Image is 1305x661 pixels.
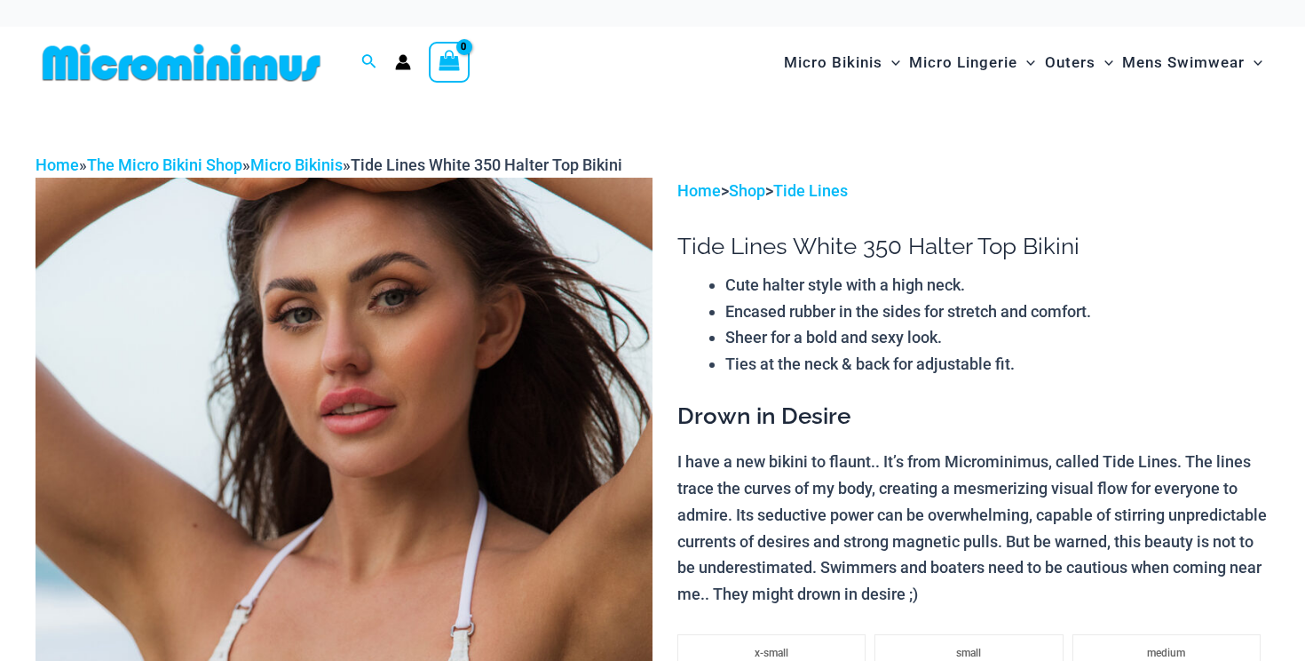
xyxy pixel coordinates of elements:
h1: Tide Lines White 350 Halter Top Bikini [677,233,1269,260]
span: Menu Toggle [1095,40,1113,85]
a: Micro Bikinis [250,155,343,174]
span: Menu Toggle [1245,40,1262,85]
a: Home [677,181,721,200]
img: MM SHOP LOGO FLAT [36,43,328,83]
span: Micro Lingerie [909,40,1017,85]
a: Micro LingerieMenu ToggleMenu Toggle [905,36,1040,90]
a: Account icon link [395,54,411,70]
li: Cute halter style with a high neck. [725,272,1269,299]
a: Home [36,155,79,174]
a: Tide Lines [773,181,848,200]
span: Tide Lines White 350 Halter Top Bikini [351,155,622,174]
a: OutersMenu ToggleMenu Toggle [1040,36,1118,90]
a: The Micro Bikini Shop [87,155,242,174]
span: Micro Bikinis [784,40,882,85]
a: Shop [729,181,765,200]
a: View Shopping Cart, empty [429,42,470,83]
span: x-small [755,647,788,659]
span: Menu Toggle [882,40,900,85]
a: Mens SwimwearMenu ToggleMenu Toggle [1118,36,1267,90]
span: Mens Swimwear [1122,40,1245,85]
a: Micro BikinisMenu ToggleMenu Toggle [779,36,905,90]
p: > > [677,178,1269,204]
span: Outers [1045,40,1095,85]
span: medium [1147,647,1185,659]
p: I have a new bikini to flaunt.. It’s from Microminimus, called Tide Lines. The lines trace the cu... [677,449,1269,607]
span: small [956,647,981,659]
li: Encased rubber in the sides for stretch and comfort. [725,299,1269,325]
span: » » » [36,155,622,174]
nav: Site Navigation [777,33,1269,92]
li: Ties at the neck & back for adjustable fit. [725,351,1269,378]
li: Sheer for a bold and sexy look. [725,324,1269,351]
h3: Drown in Desire [677,402,1269,432]
a: Search icon link [361,52,377,74]
span: Menu Toggle [1017,40,1035,85]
